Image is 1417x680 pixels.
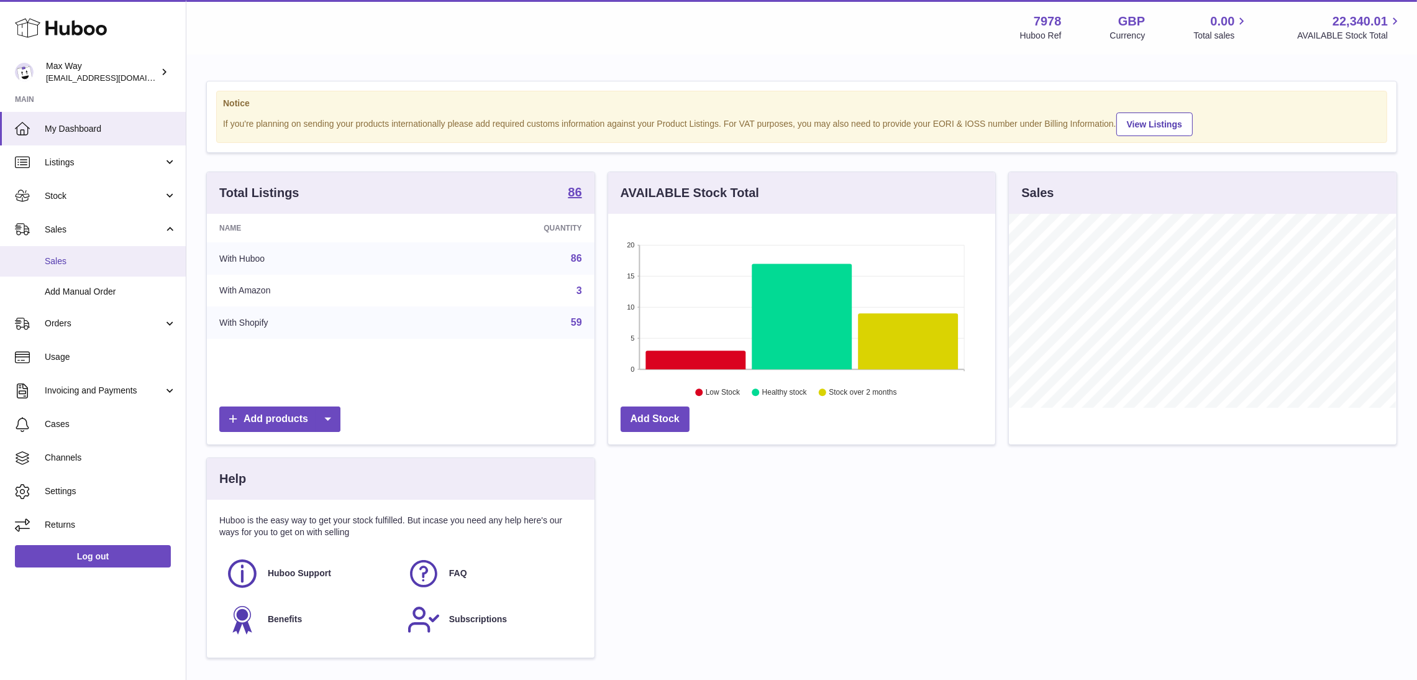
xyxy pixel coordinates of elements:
[571,317,582,328] a: 59
[45,452,176,464] span: Channels
[219,471,246,487] h3: Help
[568,186,581,198] strong: 86
[407,557,576,590] a: FAQ
[1118,13,1145,30] strong: GBP
[1193,13,1249,42] a: 0.00 Total sales
[627,272,634,280] text: 15
[268,613,302,625] span: Benefits
[706,388,740,397] text: Low Stock
[627,241,634,249] text: 20
[627,303,634,311] text: 10
[207,242,419,275] td: With Huboo
[1193,30,1249,42] span: Total sales
[571,253,582,264] a: 86
[45,157,163,168] span: Listings
[1333,13,1388,30] span: 22,340.01
[631,334,634,342] text: 5
[1297,13,1402,42] a: 22,340.01 AVAILABLE Stock Total
[407,603,576,636] a: Subscriptions
[576,285,582,296] a: 3
[829,388,896,397] text: Stock over 2 months
[46,73,183,83] span: [EMAIL_ADDRESS][DOMAIN_NAME]
[226,603,394,636] a: Benefits
[621,407,690,432] a: Add Stock
[45,385,163,397] span: Invoicing and Payments
[268,567,331,579] span: Huboo Support
[226,557,394,590] a: Huboo Support
[45,255,176,267] span: Sales
[45,123,176,135] span: My Dashboard
[568,186,581,201] a: 86
[631,365,634,373] text: 0
[45,286,176,298] span: Add Manual Order
[45,224,163,236] span: Sales
[207,306,419,339] td: With Shopify
[219,185,299,201] h3: Total Listings
[45,485,176,497] span: Settings
[1211,13,1235,30] span: 0.00
[219,407,340,432] a: Add products
[1116,113,1193,136] a: View Listings
[46,60,158,84] div: Max Way
[1110,30,1146,42] div: Currency
[207,214,419,242] th: Name
[15,63,34,81] img: Max@LongevityBox.co.uk
[223,98,1380,109] strong: Notice
[207,275,419,307] td: With Amazon
[449,613,507,625] span: Subscriptions
[15,545,171,567] a: Log out
[45,418,176,430] span: Cases
[45,318,163,329] span: Orders
[1034,13,1062,30] strong: 7978
[1020,30,1062,42] div: Huboo Ref
[449,567,467,579] span: FAQ
[223,111,1380,136] div: If you're planning on sending your products internationally please add required customs informati...
[1297,30,1402,42] span: AVAILABLE Stock Total
[621,185,759,201] h3: AVAILABLE Stock Total
[45,351,176,363] span: Usage
[219,515,582,538] p: Huboo is the easy way to get your stock fulfilled. But incase you need any help here's our ways f...
[1021,185,1054,201] h3: Sales
[45,190,163,202] span: Stock
[762,388,808,397] text: Healthy stock
[419,214,594,242] th: Quantity
[45,519,176,531] span: Returns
